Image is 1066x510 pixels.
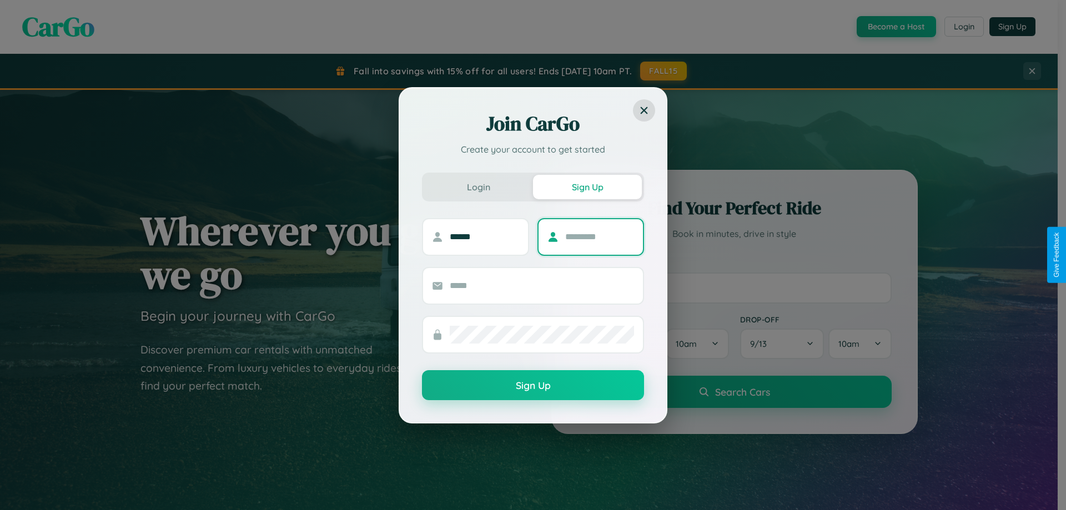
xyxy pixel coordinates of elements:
[422,370,644,400] button: Sign Up
[422,110,644,137] h2: Join CarGo
[1053,233,1060,277] div: Give Feedback
[424,175,533,199] button: Login
[422,143,644,156] p: Create your account to get started
[533,175,642,199] button: Sign Up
